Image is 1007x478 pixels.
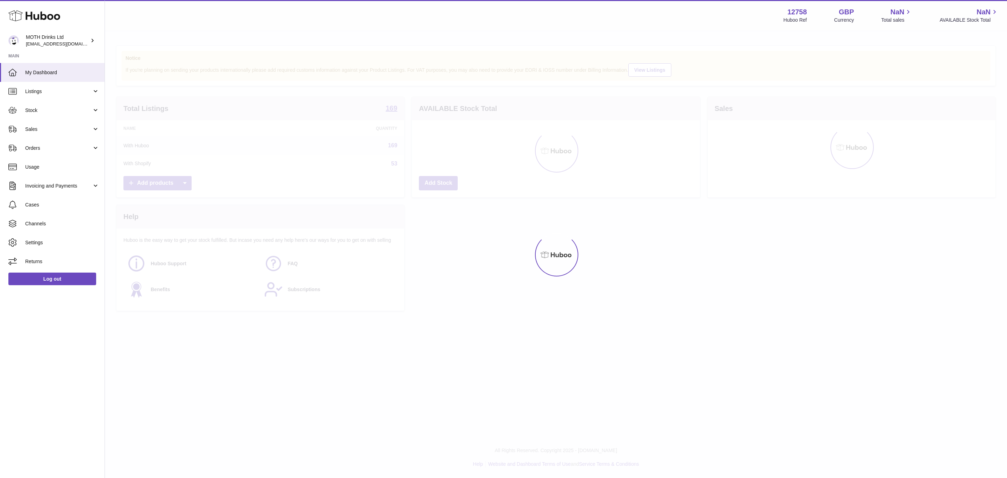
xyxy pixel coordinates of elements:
img: internalAdmin-12758@internal.huboo.com [8,35,19,46]
div: Huboo Ref [784,17,807,23]
span: Settings [25,239,99,246]
span: Channels [25,220,99,227]
strong: GBP [839,7,854,17]
span: NaN [977,7,991,17]
strong: 12758 [787,7,807,17]
div: Currency [834,17,854,23]
span: Usage [25,164,99,170]
span: Stock [25,107,92,114]
span: AVAILABLE Stock Total [940,17,999,23]
a: NaN Total sales [881,7,912,23]
span: Invoicing and Payments [25,183,92,189]
a: NaN AVAILABLE Stock Total [940,7,999,23]
span: [EMAIL_ADDRESS][DOMAIN_NAME] [26,41,103,47]
span: Listings [25,88,92,95]
span: Total sales [881,17,912,23]
span: Returns [25,258,99,265]
div: MOTH Drinks Ltd [26,34,89,47]
span: NaN [890,7,904,17]
span: Cases [25,202,99,208]
a: Log out [8,273,96,285]
span: My Dashboard [25,69,99,76]
span: Sales [25,126,92,133]
span: Orders [25,145,92,152]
